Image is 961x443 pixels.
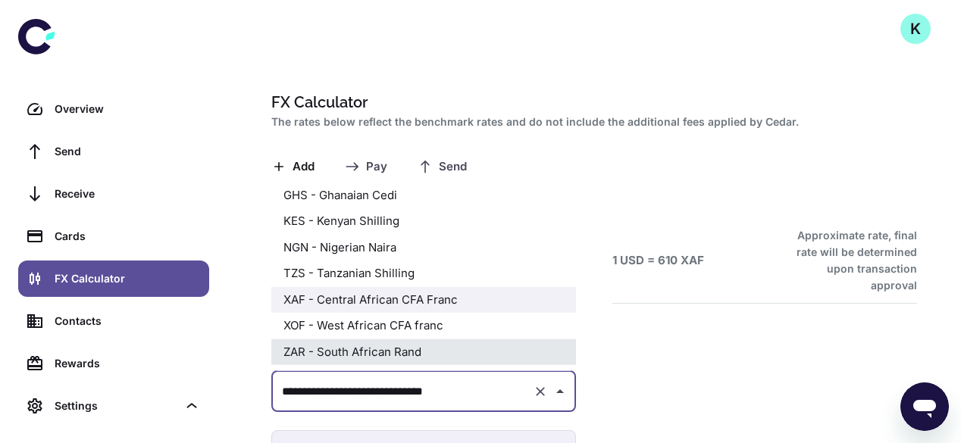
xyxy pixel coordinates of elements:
span: Send [439,160,467,174]
li: NGN - Nigerian Naira [271,234,576,260]
a: Cards [18,218,209,254]
div: Overview [55,101,200,117]
a: Overview [18,91,209,127]
h6: Approximate rate, final rate will be determined upon transaction approval [780,227,917,294]
h2: The rates below reflect the benchmark rates and do not include the additional fees applied by Cedar. [271,114,911,130]
a: Send [18,133,209,170]
a: Rewards [18,345,209,382]
a: FX Calculator [18,260,209,297]
iframe: Button to launch messaging window [900,382,949,431]
div: Receive [55,186,200,202]
button: Close [549,381,571,402]
span: Pay [366,160,387,174]
button: K [900,14,931,44]
div: Cards [55,228,200,245]
h1: FX Calculator [271,91,911,114]
button: Clear [530,381,551,402]
div: FX Calculator [55,270,200,287]
li: GHS - Ghanaian Cedi [271,182,576,207]
div: Settings [18,388,209,424]
li: TZS - Tanzanian Shilling [271,260,576,287]
li: ZAR - South African Rand [271,338,576,365]
span: Add [293,160,315,174]
div: Settings [55,398,177,414]
li: XOF - West African CFA franc [271,313,576,339]
li: XAF - Central African CFA Franc [271,286,576,313]
div: Contacts [55,313,200,329]
a: Receive [18,176,209,212]
div: Rewards [55,355,200,372]
div: Send [55,143,200,160]
a: Contacts [18,303,209,339]
li: KES - Kenyan Shilling [271,208,576,235]
h6: 1 USD = 610 XAF [612,252,704,270]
